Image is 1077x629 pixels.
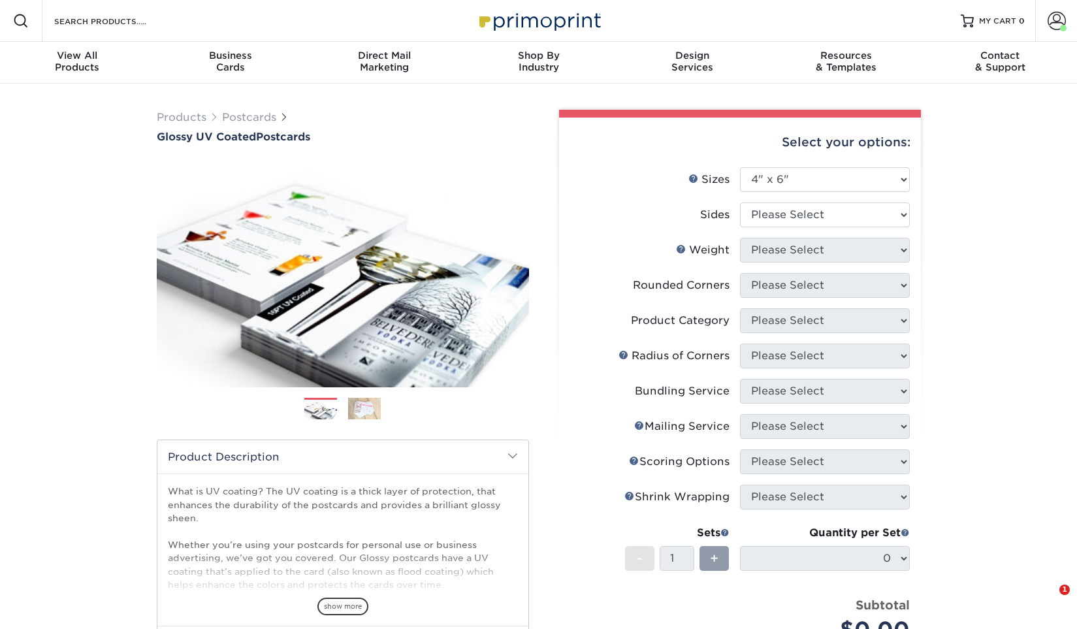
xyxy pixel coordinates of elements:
[154,50,308,73] div: Cards
[308,50,462,73] div: Marketing
[740,525,910,541] div: Quantity per Set
[157,131,529,143] a: Glossy UV CoatedPostcards
[710,549,718,568] span: +
[304,398,337,421] img: Postcards 01
[157,440,528,474] h2: Product Description
[570,118,910,167] div: Select your options:
[769,50,924,73] div: & Templates
[923,42,1077,84] a: Contact& Support
[615,50,769,61] span: Design
[462,42,616,84] a: Shop ByIndustry
[157,131,256,143] span: Glossy UV Coated
[1019,16,1025,25] span: 0
[308,42,462,84] a: Direct MailMarketing
[769,50,924,61] span: Resources
[625,525,730,541] div: Sets
[157,131,529,143] h1: Postcards
[979,16,1016,27] span: MY CART
[222,111,276,123] a: Postcards
[769,42,924,84] a: Resources& Templates
[923,50,1077,73] div: & Support
[631,313,730,329] div: Product Category
[923,50,1077,61] span: Contact
[634,419,730,434] div: Mailing Service
[676,242,730,258] div: Weight
[624,489,730,505] div: Shrink Wrapping
[637,549,643,568] span: -
[700,207,730,223] div: Sides
[462,50,616,73] div: Industry
[633,278,730,293] div: Rounded Corners
[474,7,604,35] img: Primoprint
[317,598,368,615] span: show more
[615,42,769,84] a: DesignServices
[154,42,308,84] a: BusinessCards
[53,13,180,29] input: SEARCH PRODUCTS.....
[462,50,616,61] span: Shop By
[615,50,769,73] div: Services
[308,50,462,61] span: Direct Mail
[157,111,206,123] a: Products
[688,172,730,187] div: Sizes
[1059,585,1070,595] span: 1
[154,50,308,61] span: Business
[1033,585,1064,616] iframe: Intercom live chat
[619,348,730,364] div: Radius of Corners
[635,383,730,399] div: Bundling Service
[629,454,730,470] div: Scoring Options
[348,397,381,420] img: Postcards 02
[157,144,529,402] img: Glossy UV Coated 01
[856,598,910,612] strong: Subtotal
